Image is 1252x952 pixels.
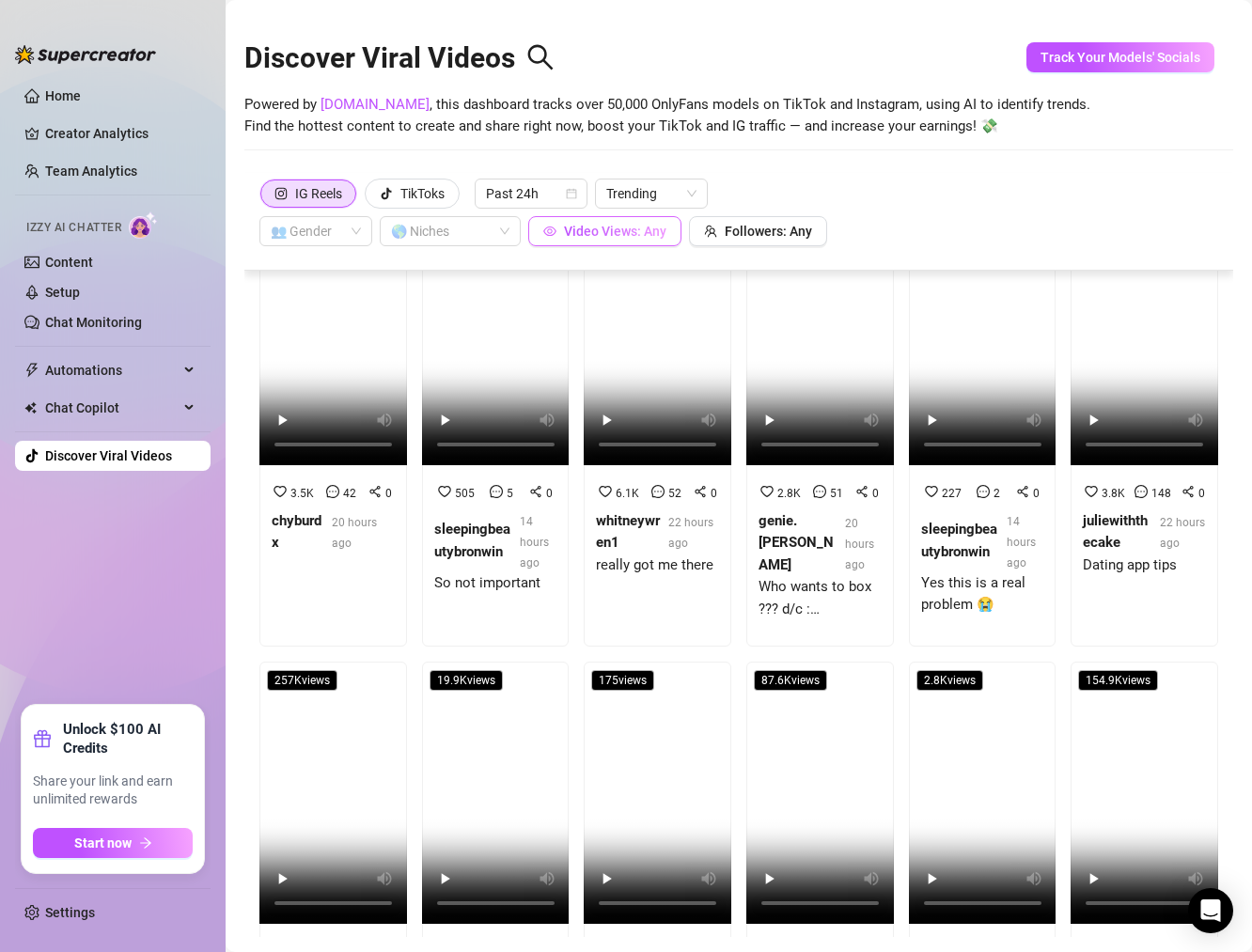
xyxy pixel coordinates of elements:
a: Team Analytics [45,164,137,179]
span: share-alt [1182,485,1195,498]
strong: Unlock $100 AI Credits [63,720,193,757]
span: 2.8K views [916,670,983,691]
strong: juliewiththecake [1083,512,1148,552]
span: Video Views: Any [564,224,666,239]
a: Discover Viral Videos [45,448,172,463]
span: team [704,225,717,238]
a: Setup [45,285,80,300]
a: 37.2Kviews2.8K510genie.[PERSON_NAME]20 hours agoWho wants to box ??? d/c : @adriannaeves 🫶🏼 [746,203,894,647]
span: heart [760,485,774,498]
span: heart [599,485,612,498]
a: Creator Analytics [45,118,196,148]
span: 20 hours ago [845,517,874,571]
div: really got me there [596,554,719,577]
span: message [1135,485,1148,498]
span: Start now [74,835,132,851]
h2: Discover Viral Videos [244,40,555,76]
span: Track Your Models' Socials [1041,50,1200,65]
span: 505 [455,487,475,500]
span: 0 [711,487,717,500]
span: arrow-right [139,836,152,850]
div: Open Intercom Messenger [1188,888,1233,933]
span: 257K views [267,670,337,691]
a: Home [45,88,81,103]
span: Automations [45,355,179,385]
img: AI Chatter [129,211,158,239]
span: 42 [343,487,356,500]
span: 14 hours ago [1007,515,1036,570]
span: 154.9K views [1078,670,1158,691]
img: logo-BBDzfeDw.svg [15,45,156,64]
span: Trending [606,179,696,208]
a: Settings [45,905,95,920]
img: Chat Copilot [24,401,37,414]
span: message [651,485,665,498]
strong: sleepingbeautybronwin [434,521,510,560]
span: 19.9K views [430,670,503,691]
span: heart [925,485,938,498]
span: 51 [830,487,843,500]
button: Followers: Any [689,216,827,246]
span: 175 views [591,670,654,691]
span: 3.8K [1102,487,1125,500]
span: share-alt [855,485,869,498]
span: instagram [274,187,288,200]
span: 0 [385,487,392,500]
a: Content [45,255,93,270]
span: share-alt [529,485,542,498]
span: 14 hours ago [520,515,549,570]
span: 22 hours ago [1160,516,1205,550]
span: share-alt [1016,485,1029,498]
span: Powered by , this dashboard tracks over 50,000 OnlyFans models on TikTok and Instagram, using AI ... [244,94,1090,138]
span: 5 [507,487,513,500]
span: share-alt [368,485,382,498]
span: 148 [1151,487,1171,500]
span: 87.6K views [754,670,827,691]
div: Who wants to box ??? d/c : @adriannaeves 🫶🏼 [759,576,882,620]
span: Izzy AI Chatter [26,219,121,237]
span: 6.1K [616,487,639,500]
a: 137.7Kviews🔥4x Viral3.5K420chyburdx20 hours ago [259,203,407,647]
span: message [977,485,990,498]
span: 0 [1033,487,1040,500]
span: 0 [872,487,879,500]
span: Past 24h [486,179,576,208]
a: Chat Monitoring [45,315,142,330]
span: 227 [942,487,962,500]
a: 6.5Kviews22720sleepingbeautybronwin14 hours agoYes this is a real problem 😭 [909,203,1056,647]
span: 2.8K [777,487,801,500]
button: Video Views: Any [528,216,681,246]
span: heart [438,485,451,498]
div: IG Reels [295,179,342,208]
span: Share your link and earn unlimited rewards [33,773,193,809]
span: message [813,485,826,498]
div: TikToks [400,179,445,208]
span: gift [33,729,52,748]
span: message [326,485,339,498]
span: 2 [994,487,1000,500]
div: So not important [434,572,557,595]
span: eye [543,225,556,238]
a: [DOMAIN_NAME] [321,96,430,113]
span: thunderbolt [24,363,39,378]
span: 22 hours ago [668,516,713,550]
a: 318.2Kviewsrise1.5x Viral6.1K520whitneywren122 hours agoreally got me there [584,203,731,647]
span: calendar [566,188,577,199]
strong: whitneywren1 [596,512,660,552]
strong: chyburdx [272,512,321,552]
span: message [490,485,503,498]
strong: genie.[PERSON_NAME] [759,512,834,573]
button: Start nowarrow-right [33,828,193,858]
div: Dating app tips [1083,554,1206,577]
a: 10.6Kviewsrise1.5x Viral50550sleepingbeautybronwin14 hours agoSo not important [422,203,570,647]
span: share-alt [694,485,707,498]
a: 95.9Kviews3.8K1480juliewiththecake22 hours agoDating app tips [1071,203,1218,647]
span: 20 hours ago [332,516,377,550]
strong: sleepingbeautybronwin [921,521,997,560]
span: search [526,43,555,71]
span: 3.5K [290,487,314,500]
span: heart [1085,485,1098,498]
button: Track Your Models' Socials [1026,42,1214,72]
span: 52 [668,487,681,500]
span: heart [274,485,287,498]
